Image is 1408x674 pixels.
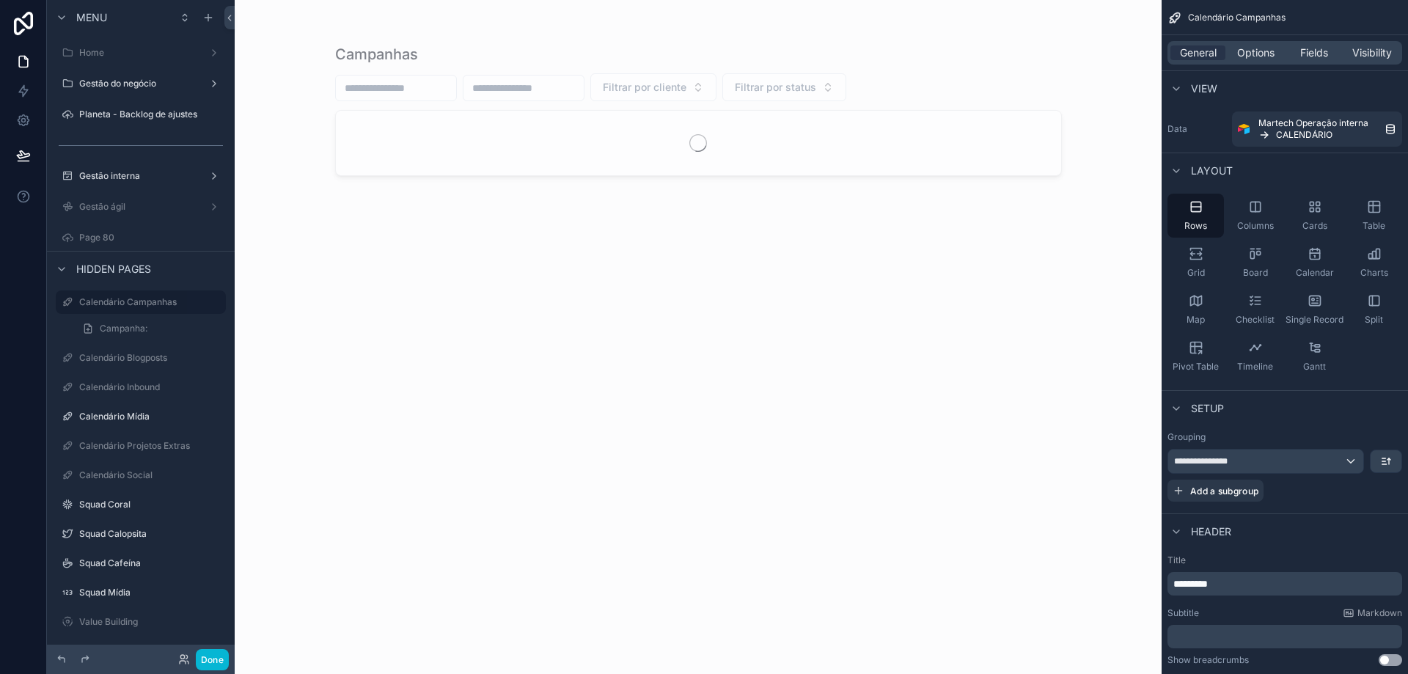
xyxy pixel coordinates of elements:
[76,10,107,25] span: Menu
[1167,572,1402,596] div: scrollable content
[1191,81,1217,96] span: View
[1286,314,1343,326] span: Single Record
[56,493,226,516] a: Squad Coral
[56,290,226,314] a: Calendário Campanhas
[1167,194,1224,238] button: Rows
[1237,220,1274,232] span: Columns
[56,405,226,428] a: Calendário Mídia
[1173,361,1219,373] span: Pivot Table
[1227,241,1283,285] button: Board
[79,557,223,569] label: Squad Cafeína
[1363,220,1385,232] span: Table
[1258,117,1368,129] span: Martech Operação interna
[79,170,202,182] label: Gestão interna
[1346,241,1402,285] button: Charts
[1167,334,1224,378] button: Pivot Table
[56,581,226,604] a: Squad Mídia
[1188,12,1286,23] span: Calendário Campanhas
[1167,287,1224,331] button: Map
[1184,220,1207,232] span: Rows
[1180,45,1217,60] span: General
[79,528,223,540] label: Squad Calopsita
[1237,361,1273,373] span: Timeline
[100,323,147,334] span: Campanha:
[56,376,226,399] a: Calendário Inbound
[1296,267,1334,279] span: Calendar
[1191,401,1224,416] span: Setup
[73,317,226,340] a: Campanha:
[56,464,226,487] a: Calendário Social
[1346,194,1402,238] button: Table
[79,469,223,481] label: Calendário Social
[56,552,226,575] a: Squad Cafeína
[1238,123,1250,135] img: Airtable Logo
[56,72,226,95] a: Gestão do negócio
[76,262,151,276] span: Hidden pages
[1286,194,1343,238] button: Cards
[1227,334,1283,378] button: Timeline
[1167,607,1199,619] label: Subtitle
[56,103,226,126] a: Planeta - Backlog de ajustes
[79,499,223,510] label: Squad Coral
[1352,45,1392,60] span: Visibility
[79,440,223,452] label: Calendário Projetos Extras
[1232,111,1402,147] a: Martech Operação internaCALENDÁRIO
[79,381,223,393] label: Calendário Inbound
[1227,194,1283,238] button: Columns
[1190,486,1258,497] span: Add a subgroup
[79,616,223,628] label: Value Building
[1167,554,1402,566] label: Title
[1286,241,1343,285] button: Calendar
[1243,267,1268,279] span: Board
[1302,220,1327,232] span: Cards
[1167,431,1206,443] label: Grouping
[1276,129,1332,141] span: CALENDÁRIO
[56,346,226,370] a: Calendário Blogposts
[79,352,223,364] label: Calendário Blogposts
[1300,45,1328,60] span: Fields
[56,434,226,458] a: Calendário Projetos Extras
[56,164,226,188] a: Gestão interna
[1365,314,1383,326] span: Split
[1167,480,1264,502] button: Add a subgroup
[1167,123,1226,135] label: Data
[79,109,223,120] label: Planeta - Backlog de ajustes
[1187,314,1205,326] span: Map
[1346,287,1402,331] button: Split
[1237,45,1275,60] span: Options
[56,195,226,219] a: Gestão ágil
[79,296,217,308] label: Calendário Campanhas
[1227,287,1283,331] button: Checklist
[56,610,226,634] a: Value Building
[56,522,226,546] a: Squad Calopsita
[79,201,202,213] label: Gestão ágil
[1286,287,1343,331] button: Single Record
[79,411,223,422] label: Calendário Mídia
[1303,361,1326,373] span: Gantt
[1191,164,1233,178] span: Layout
[79,587,223,598] label: Squad Mídia
[79,232,223,243] label: Page 80
[1167,625,1402,648] div: scrollable content
[56,226,226,249] a: Page 80
[1236,314,1275,326] span: Checklist
[1357,607,1402,619] span: Markdown
[1167,241,1224,285] button: Grid
[1191,524,1231,539] span: Header
[56,41,226,65] a: Home
[1286,334,1343,378] button: Gantt
[1187,267,1205,279] span: Grid
[1360,267,1388,279] span: Charts
[196,649,229,670] button: Done
[79,47,202,59] label: Home
[79,78,202,89] label: Gestão do negócio
[1343,607,1402,619] a: Markdown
